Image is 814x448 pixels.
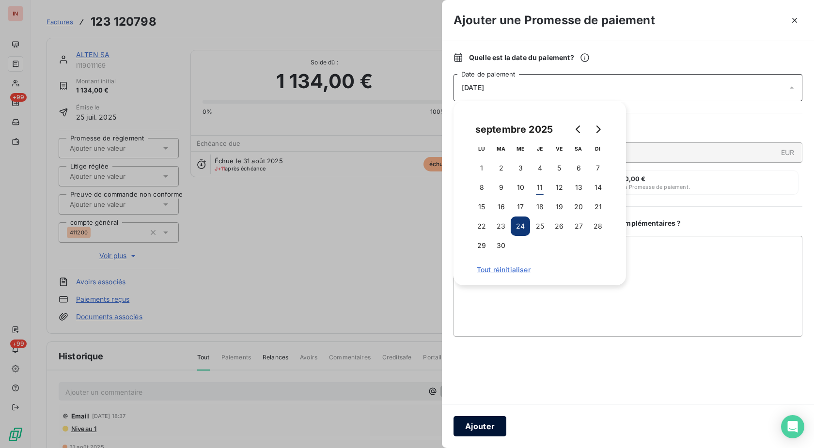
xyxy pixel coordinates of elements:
[569,197,588,216] button: 20
[530,216,549,236] button: 25
[472,139,491,158] th: lundi
[511,178,530,197] button: 10
[569,139,588,158] th: samedi
[491,178,511,197] button: 9
[569,158,588,178] button: 6
[472,197,491,216] button: 15
[472,178,491,197] button: 8
[588,139,608,158] th: dimanche
[530,139,549,158] th: jeudi
[491,236,511,255] button: 30
[472,158,491,178] button: 1
[588,120,608,139] button: Go to next month
[491,216,511,236] button: 23
[569,216,588,236] button: 27
[569,178,588,197] button: 13
[511,197,530,216] button: 17
[472,122,556,137] div: septembre 2025
[549,178,569,197] button: 12
[569,120,588,139] button: Go to previous month
[530,158,549,178] button: 4
[472,236,491,255] button: 29
[511,139,530,158] th: mercredi
[549,158,569,178] button: 5
[477,266,603,274] span: Tout réinitialiser
[472,216,491,236] button: 22
[781,415,804,438] div: Open Intercom Messenger
[588,178,608,197] button: 14
[491,197,511,216] button: 16
[491,158,511,178] button: 2
[469,53,590,62] span: Quelle est la date du paiement ?
[530,197,549,216] button: 18
[549,216,569,236] button: 26
[462,84,484,92] span: [DATE]
[588,197,608,216] button: 21
[549,197,569,216] button: 19
[625,175,646,183] span: 0,00 €
[588,216,608,236] button: 28
[511,216,530,236] button: 24
[511,158,530,178] button: 3
[454,12,655,29] h3: Ajouter une Promesse de paiement
[549,139,569,158] th: vendredi
[454,416,506,436] button: Ajouter
[588,158,608,178] button: 7
[491,139,511,158] th: mardi
[530,178,549,197] button: 11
